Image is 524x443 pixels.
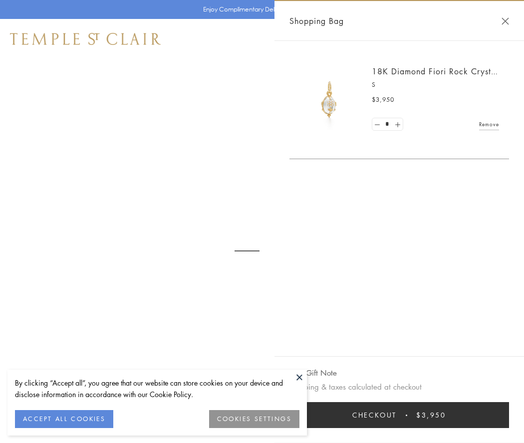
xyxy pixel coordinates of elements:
span: Shopping Bag [289,14,344,27]
a: Set quantity to 0 [372,118,382,131]
button: COOKIES SETTINGS [209,410,299,428]
p: Enjoy Complimentary Delivery & Returns [203,4,316,14]
button: ACCEPT ALL COOKIES [15,410,113,428]
a: Set quantity to 2 [392,118,402,131]
p: S [372,80,499,90]
a: Remove [479,119,499,130]
span: $3,950 [372,95,394,105]
span: Checkout [352,410,397,421]
img: Temple St. Clair [10,33,161,45]
span: $3,950 [416,410,446,421]
button: Close Shopping Bag [502,17,509,25]
img: P51889-E11FIORI [299,70,359,130]
p: Shipping & taxes calculated at checkout [289,381,509,393]
div: By clicking “Accept all”, you agree that our website can store cookies on your device and disclos... [15,377,299,400]
button: Add Gift Note [289,367,337,379]
button: Checkout $3,950 [289,402,509,428]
